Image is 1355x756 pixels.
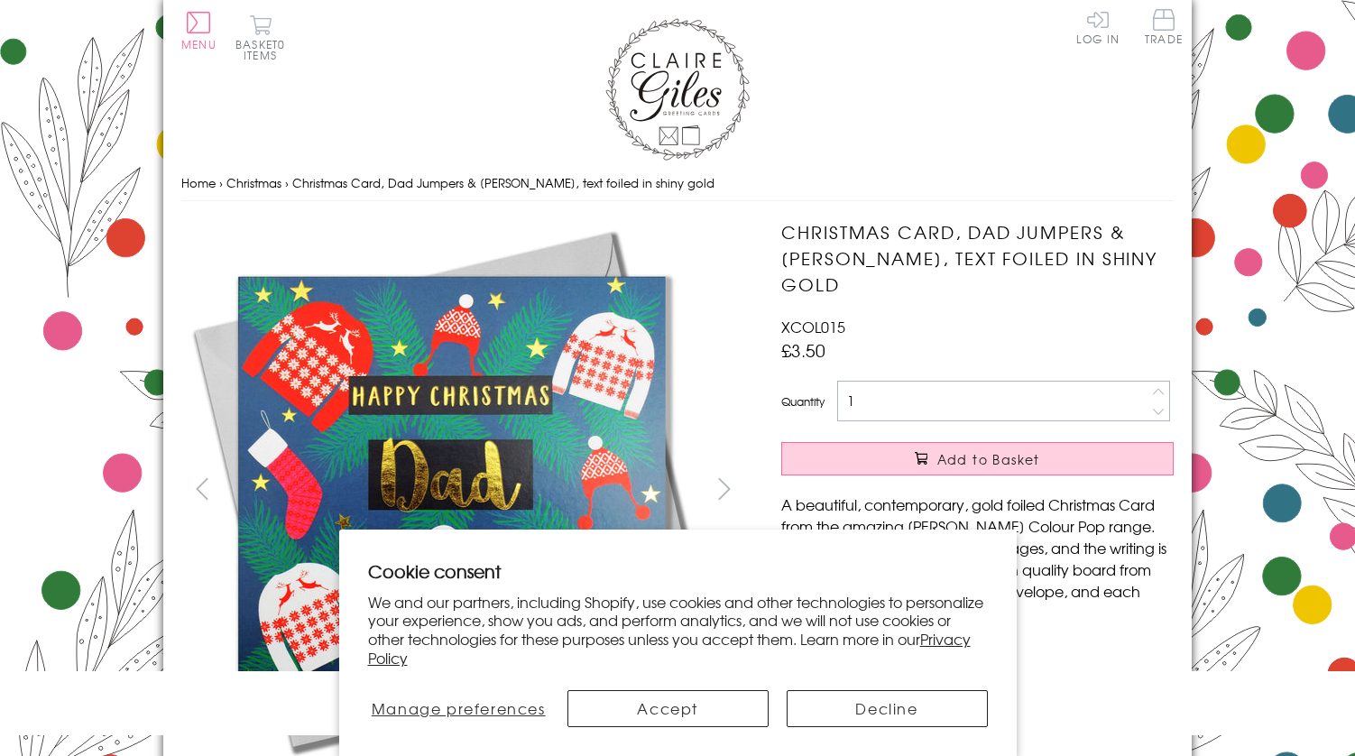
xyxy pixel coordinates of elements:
[226,174,281,191] a: Christmas
[368,593,988,668] p: We and our partners, including Shopify, use cookies and other technologies to personalize your ex...
[781,316,845,337] span: XCOL015
[368,628,971,668] a: Privacy Policy
[787,690,988,727] button: Decline
[781,442,1174,475] button: Add to Basket
[781,219,1174,297] h1: Christmas Card, Dad Jumpers & [PERSON_NAME], text foiled in shiny gold
[368,690,549,727] button: Manage preferences
[781,493,1174,623] p: A beautiful, contemporary, gold foiled Christmas Card from the amazing [PERSON_NAME] Colour Pop r...
[937,450,1040,468] span: Add to Basket
[181,468,222,509] button: prev
[368,558,988,584] h2: Cookie consent
[781,393,825,410] label: Quantity
[285,174,289,191] span: ›
[781,337,825,363] span: £3.50
[181,36,217,52] span: Menu
[181,165,1174,202] nav: breadcrumbs
[1145,9,1183,44] span: Trade
[1145,9,1183,48] a: Trade
[244,36,285,63] span: 0 items
[235,14,285,60] button: Basket0 items
[1076,9,1120,44] a: Log In
[181,12,217,50] button: Menu
[181,174,216,191] a: Home
[219,174,223,191] span: ›
[567,690,769,727] button: Accept
[372,697,546,719] span: Manage preferences
[705,468,745,509] button: next
[605,18,750,161] img: Claire Giles Greetings Cards
[292,174,714,191] span: Christmas Card, Dad Jumpers & [PERSON_NAME], text foiled in shiny gold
